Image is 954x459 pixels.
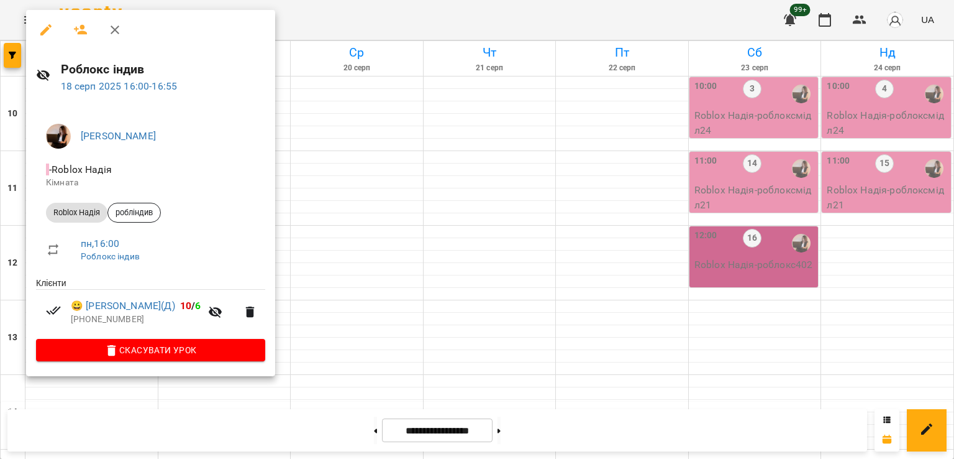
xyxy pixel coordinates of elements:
[46,303,61,318] svg: Візит сплачено
[46,164,114,175] span: - Roblox Надія
[46,177,255,189] p: Кімната
[71,299,175,313] a: 😀 [PERSON_NAME](Д)
[61,80,178,92] a: 18 серп 2025 16:00-16:55
[36,339,265,361] button: Скасувати Урок
[46,124,71,149] img: f1c8304d7b699b11ef2dd1d838014dff.jpg
[81,251,140,261] a: Роблокс індив
[71,313,201,326] p: [PHONE_NUMBER]
[180,300,201,312] b: /
[61,60,265,79] h6: Роблокс індив
[46,343,255,358] span: Скасувати Урок
[46,207,107,218] span: Roblox Надія
[81,130,156,142] a: [PERSON_NAME]
[81,238,119,249] a: пн , 16:00
[195,300,201,312] span: 6
[107,203,161,223] div: робліндив
[36,277,265,339] ul: Клієнти
[180,300,191,312] span: 10
[108,207,160,218] span: робліндив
